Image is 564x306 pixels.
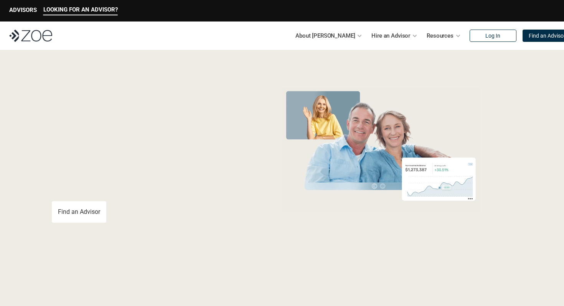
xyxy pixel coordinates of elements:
p: About [PERSON_NAME] [295,30,355,41]
p: Find an Advisor [58,208,100,215]
p: Hire an Advisor [371,30,410,41]
p: ADVISORS [9,7,37,13]
span: with a Financial Advisor [52,111,207,166]
p: LOOKING FOR AN ADVISOR? [43,6,118,13]
a: Log In [470,30,516,42]
a: Find an Advisor [52,201,106,223]
em: The information in the visuals above is for illustrative purposes only and does not represent an ... [274,217,487,221]
span: Grow Your Wealth [52,85,223,114]
p: Resources [427,30,454,41]
p: You deserve an advisor you can trust. [PERSON_NAME], hire, and invest with vetted, fiduciary, fin... [52,174,250,192]
p: Log In [485,33,500,39]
